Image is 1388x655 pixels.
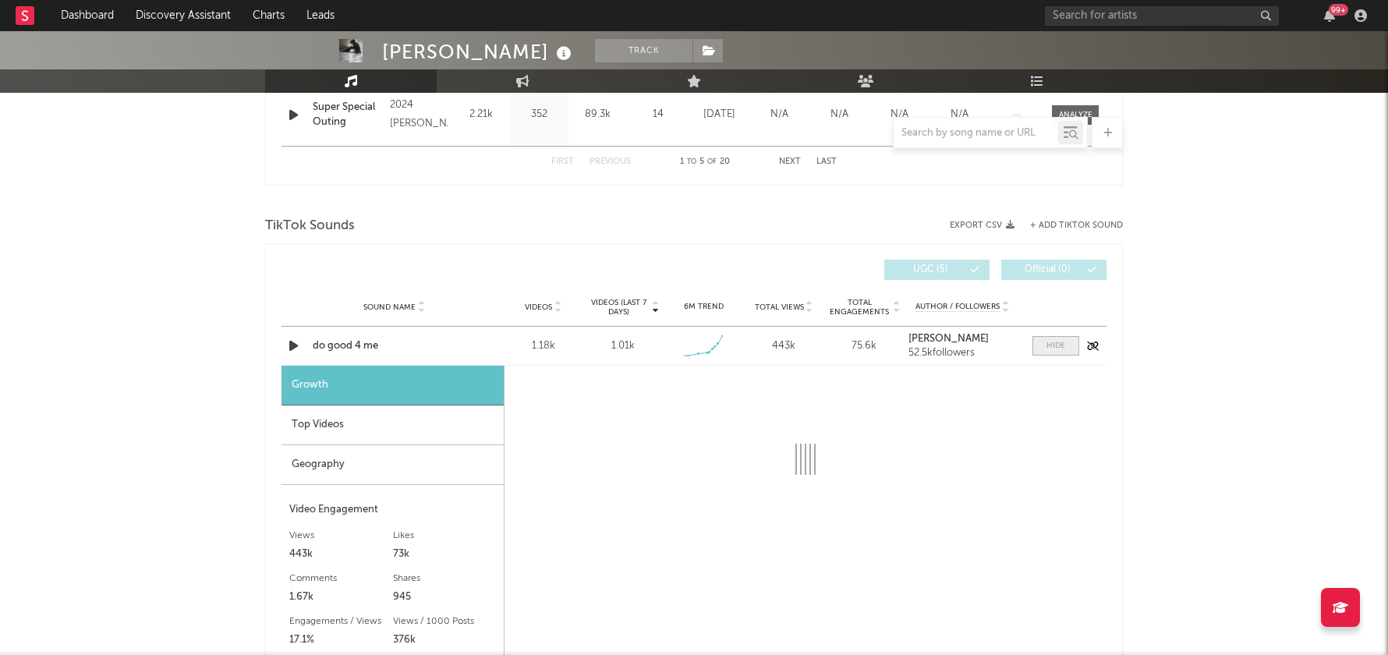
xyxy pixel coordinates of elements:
[1011,265,1083,274] span: Official ( 0 )
[587,298,650,317] span: Videos (last 7 days)
[813,107,866,122] div: N/A
[393,526,497,545] div: Likes
[611,338,635,354] div: 1.01k
[289,526,393,545] div: Views
[393,631,497,650] div: 376k
[455,107,506,122] div: 2.21k
[816,158,837,166] button: Last
[507,338,579,354] div: 1.18k
[828,338,901,354] div: 75.6k
[289,545,393,564] div: 443k
[382,39,575,65] div: [PERSON_NAME]
[1045,6,1279,26] input: Search for artists
[908,348,1017,359] div: 52.5k followers
[289,569,393,588] div: Comments
[393,588,497,607] div: 945
[884,260,990,280] button: UGC(5)
[693,107,745,122] div: [DATE]
[313,100,382,130] a: Super Special Outing
[289,501,496,519] div: Video Engagement
[908,334,989,344] strong: [PERSON_NAME]
[363,303,416,312] span: Sound Name
[908,334,1017,345] a: [PERSON_NAME]
[265,217,355,235] span: TikTok Sounds
[393,569,497,588] div: Shares
[828,298,891,317] span: Total Engagements
[873,107,926,122] div: N/A
[1014,221,1123,230] button: + Add TikTok Sound
[514,107,565,122] div: 352
[1329,4,1348,16] div: 99 +
[281,405,504,445] div: Top Videos
[289,631,393,650] div: 17.1%
[631,107,685,122] div: 14
[1324,9,1335,22] button: 99+
[281,366,504,405] div: Growth
[1030,221,1123,230] button: + Add TikTok Sound
[950,221,1014,230] button: Export CSV
[687,158,696,165] span: to
[748,338,820,354] div: 443k
[525,303,552,312] span: Videos
[551,158,574,166] button: First
[667,301,740,313] div: 6M Trend
[590,158,631,166] button: Previous
[289,588,393,607] div: 1.67k
[393,545,497,564] div: 73k
[894,265,966,274] span: UGC ( 5 )
[753,107,806,122] div: N/A
[313,338,476,354] a: do good 4 me
[390,96,448,133] div: 2024 [PERSON_NAME]
[289,612,393,631] div: Engagements / Views
[755,303,804,312] span: Total Views
[393,612,497,631] div: Views / 1000 Posts
[595,39,692,62] button: Track
[572,107,623,122] div: 89.3k
[894,127,1058,140] input: Search by song name or URL
[707,158,717,165] span: of
[662,153,748,172] div: 1 5 20
[1001,260,1107,280] button: Official(0)
[915,302,1000,312] span: Author / Followers
[779,158,801,166] button: Next
[933,107,986,122] div: N/A
[281,445,504,485] div: Geography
